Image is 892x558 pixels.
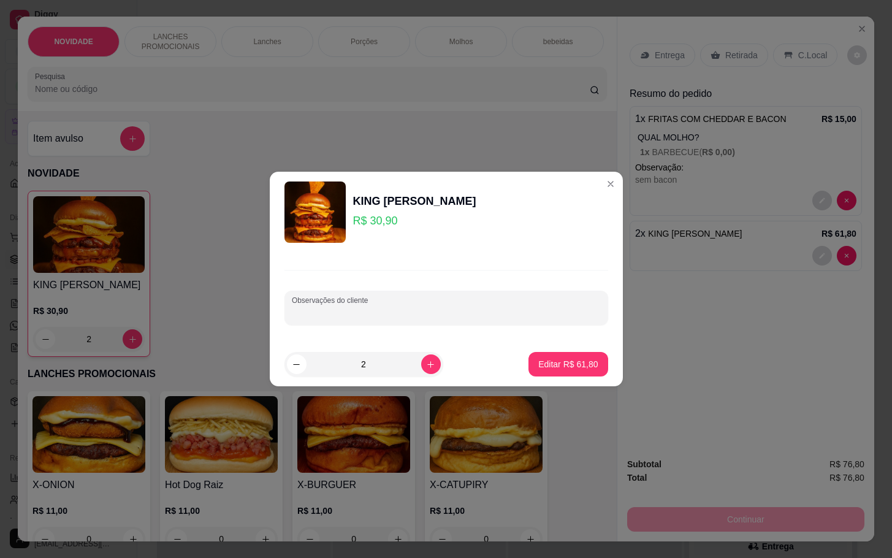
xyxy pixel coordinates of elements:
[287,354,307,374] button: decrease-product-quantity
[292,295,372,305] label: Observações do cliente
[601,174,620,194] button: Close
[353,212,476,229] p: R$ 30,90
[538,358,598,370] p: Editar R$ 61,80
[284,182,346,243] img: product-image
[421,354,441,374] button: increase-product-quantity
[528,352,608,376] button: Editar R$ 61,80
[292,307,601,319] input: Observações do cliente
[353,193,476,210] div: KING [PERSON_NAME]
